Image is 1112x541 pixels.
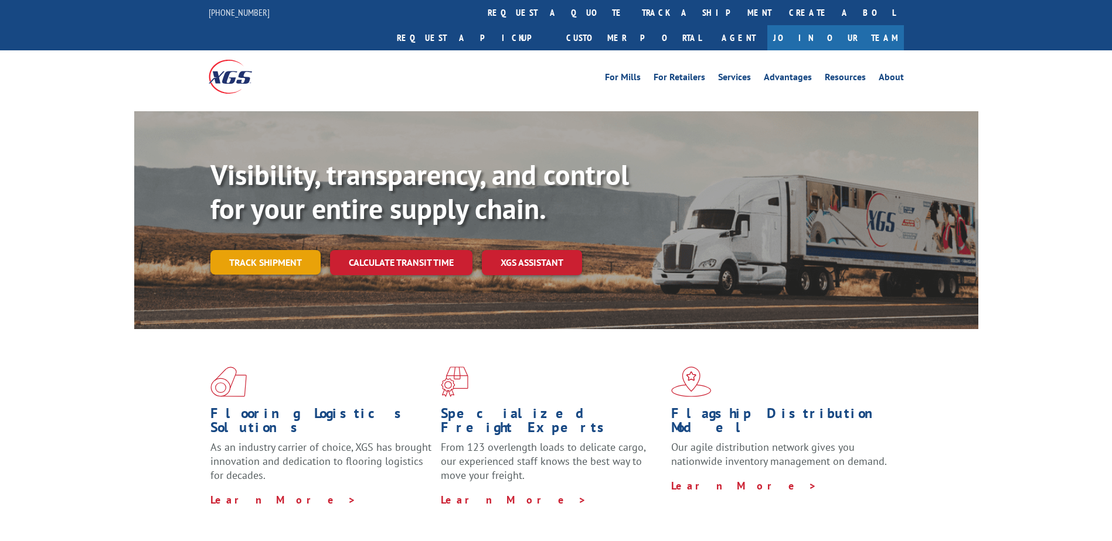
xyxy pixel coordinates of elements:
[441,440,662,492] p: From 123 overlength loads to delicate cargo, our experienced staff knows the best way to move you...
[671,440,887,468] span: Our agile distribution network gives you nationwide inventory management on demand.
[825,73,866,85] a: Resources
[210,406,432,440] h1: Flooring Logistics Solutions
[671,406,893,440] h1: Flagship Distribution Model
[710,25,767,50] a: Agent
[671,367,712,397] img: xgs-icon-flagship-distribution-model-red
[209,6,270,18] a: [PHONE_NUMBER]
[441,367,468,397] img: xgs-icon-focused-on-flooring-red
[210,493,356,506] a: Learn More >
[654,73,705,85] a: For Retailers
[210,440,431,482] span: As an industry carrier of choice, XGS has brought innovation and dedication to flooring logistics...
[330,250,472,275] a: Calculate transit time
[879,73,904,85] a: About
[482,250,582,275] a: XGS ASSISTANT
[210,367,247,397] img: xgs-icon-total-supply-chain-intelligence-red
[767,25,904,50] a: Join Our Team
[764,73,812,85] a: Advantages
[557,25,710,50] a: Customer Portal
[441,493,587,506] a: Learn More >
[210,250,321,275] a: Track shipment
[388,25,557,50] a: Request a pickup
[210,156,629,227] b: Visibility, transparency, and control for your entire supply chain.
[605,73,641,85] a: For Mills
[671,479,817,492] a: Learn More >
[718,73,751,85] a: Services
[441,406,662,440] h1: Specialized Freight Experts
